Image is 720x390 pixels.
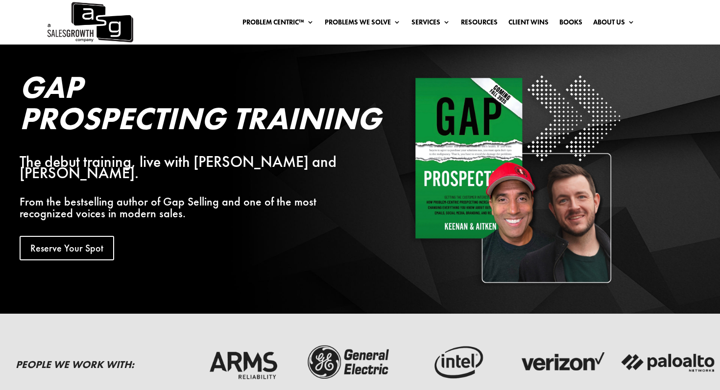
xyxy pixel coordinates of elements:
[409,71,624,286] img: Square White - Shadow
[20,71,372,139] h2: Gap Prospecting Training
[593,19,635,29] a: About Us
[408,343,504,382] img: intel-logo-dark
[20,196,372,219] p: From the bestselling author of Gap Selling and one of the most recognized voices in modern sales.
[508,19,549,29] a: Client Wins
[20,236,114,260] a: Reserve Your Spot
[325,19,401,29] a: Problems We Solve
[559,19,582,29] a: Books
[620,343,717,382] img: palato-networks-logo-dark
[242,19,314,29] a: Problem Centric™
[411,19,450,29] a: Services
[514,343,610,382] img: verizon-logo-dark
[301,343,398,382] img: ge-logo-dark
[195,343,291,382] img: arms-reliability-logo-dark
[461,19,498,29] a: Resources
[20,156,372,180] div: The debut training, live with [PERSON_NAME] and [PERSON_NAME].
